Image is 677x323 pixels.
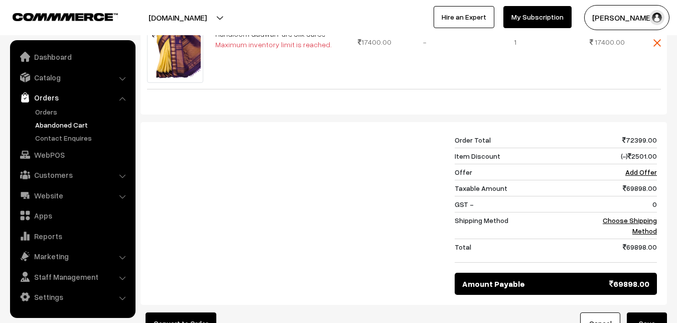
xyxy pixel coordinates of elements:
a: Contact Enquires [33,133,132,143]
a: Hire an Expert [434,6,494,28]
span: - [423,38,427,46]
img: close [653,39,661,47]
td: GST - [455,196,592,212]
span: 17400.00 [595,38,625,46]
td: 69898.00 [592,239,657,262]
span: Maximum inventory limit is reached. [215,40,332,49]
a: COMMMERCE [13,10,100,22]
a: Choose Shipping Method [603,216,657,235]
td: Order Total [455,132,592,148]
td: 0 [592,196,657,212]
a: WebPOS [13,146,132,164]
a: Catalog [13,68,132,86]
span: 69898.00 [609,278,649,290]
td: Total [455,239,592,262]
button: [DOMAIN_NAME] [113,5,242,30]
td: 72399.00 [592,132,657,148]
a: Marketing [13,247,132,265]
td: (-) 2501.00 [592,148,657,164]
td: 69898.00 [592,180,657,196]
a: Staff Management [13,268,132,286]
a: Dashboard [13,48,132,66]
img: COMMMERCE [13,13,118,21]
img: gadwal-saree-va8425-may.jpeg [147,1,203,83]
a: My Subscription [503,6,572,28]
a: Reports [13,227,132,245]
a: Settings [13,288,132,306]
a: Orders [33,106,132,117]
td: Taxable Amount [455,180,592,196]
a: Orders [13,88,132,106]
a: Website [13,186,132,204]
button: [PERSON_NAME] [584,5,669,30]
a: Apps [13,206,132,225]
td: Shipping Method [455,212,592,239]
td: Offer [455,164,592,180]
td: Item Discount [455,148,592,164]
a: Add Offer [625,168,657,176]
span: 1 [514,38,516,46]
a: Abandoned Cart [33,120,132,130]
span: Amount Payable [462,278,525,290]
img: user [649,10,664,25]
a: Customers [13,166,132,184]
